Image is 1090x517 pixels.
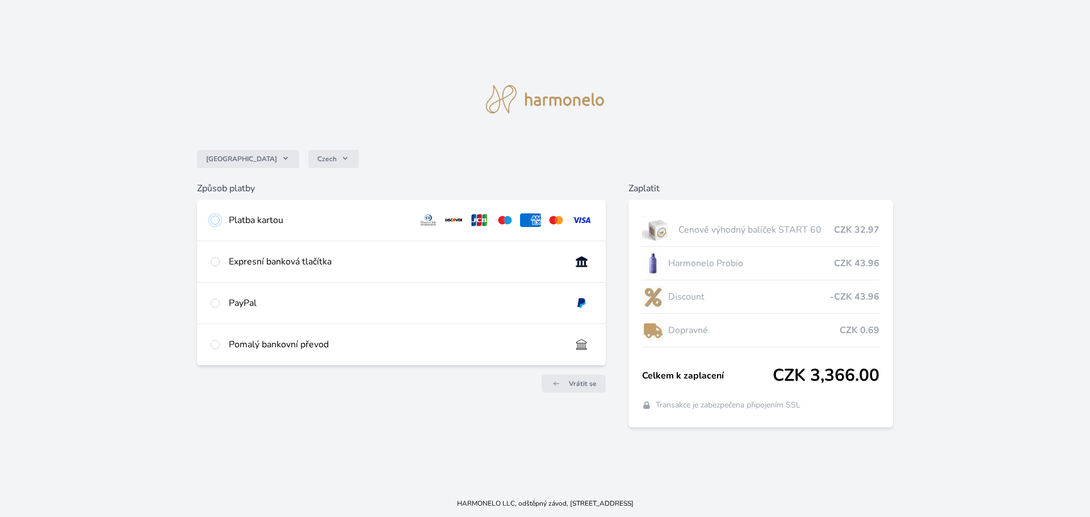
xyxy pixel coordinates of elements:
button: [GEOGRAPHIC_DATA] [197,150,299,168]
img: diners.svg [418,213,439,227]
button: Czech [308,150,359,168]
img: delivery-lo.png [642,316,664,344]
span: -CZK 43.96 [830,290,879,304]
div: Platba kartou [229,213,409,227]
img: onlineBanking_CZ.svg [571,255,592,268]
span: Harmonelo Probio [668,257,835,270]
img: discover.svg [443,213,464,227]
span: Transakce je zabezpečena připojením SSL [656,400,800,411]
span: Czech [317,154,337,163]
div: Pomalý bankovní převod [229,338,562,351]
img: visa.svg [571,213,592,227]
span: Cenově výhodný balíček START 60 [678,223,834,237]
span: Celkem k zaplacení [642,369,773,383]
img: paypal.svg [571,296,592,310]
img: bankTransfer_IBAN.svg [571,338,592,351]
img: maestro.svg [494,213,515,227]
span: CZK 0.69 [840,323,879,337]
img: jcb.svg [469,213,490,227]
img: mc.svg [546,213,567,227]
img: CLEAN_PROBIO_se_stinem_x-lo.jpg [642,249,664,278]
span: Discount [668,290,831,304]
span: CZK 43.96 [834,257,879,270]
img: logo.svg [486,85,604,114]
div: Expresní banková tlačítka [229,255,562,268]
div: PayPal [229,296,562,310]
img: discount-lo.png [642,283,664,311]
h6: Způsob platby [197,182,606,195]
span: Vrátit se [569,379,597,388]
span: CZK 32.97 [834,223,879,237]
span: CZK 3,366.00 [773,365,879,386]
h6: Zaplatit [628,182,894,195]
span: [GEOGRAPHIC_DATA] [206,154,277,163]
a: Vrátit se [542,375,606,393]
img: amex.svg [520,213,541,227]
span: Dopravné [668,323,840,337]
img: start.jpg [642,216,674,244]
